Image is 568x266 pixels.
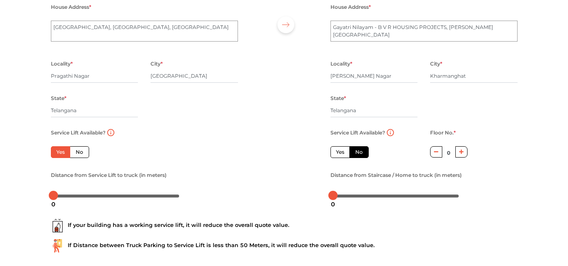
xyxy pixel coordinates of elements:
[330,2,371,13] label: House Address
[51,2,91,13] label: House Address
[51,127,106,138] label: Service Lift Available?
[330,58,352,69] label: Locality
[430,58,442,69] label: City
[51,219,518,232] div: If your building has a working service lift, it will reduce the overall quote value.
[51,239,518,253] div: If Distance between Truck Parking to Service Lift is less than 50 Meters, it will reduce the over...
[70,146,89,158] label: No
[51,58,73,69] label: Locality
[330,146,350,158] label: Yes
[51,170,166,181] label: Distance from Service Lift to truck (in meters)
[330,170,462,181] label: Distance from Staircase / Home to truck (in meters)
[328,197,338,211] div: 0
[430,127,456,138] label: Floor No.
[51,239,64,253] img: ...
[51,21,238,42] textarea: [GEOGRAPHIC_DATA], [GEOGRAPHIC_DATA], [GEOGRAPHIC_DATA]
[330,93,346,104] label: State
[151,58,163,69] label: City
[330,127,385,138] label: Service Lift Available?
[51,146,70,158] label: Yes
[51,93,66,104] label: State
[330,21,518,42] textarea: Gayatri Nilayam - B V R HOUSING PROJECTS, [PERSON_NAME][GEOGRAPHIC_DATA]
[48,197,59,211] div: 0
[349,146,369,158] label: No
[51,219,64,232] img: ...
